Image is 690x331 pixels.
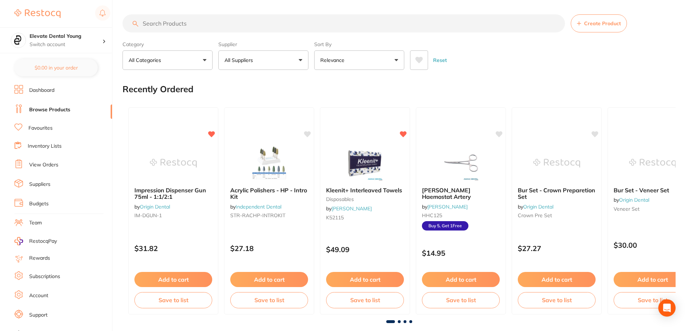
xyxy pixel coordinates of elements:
[30,41,102,48] p: Switch account
[29,292,48,299] a: Account
[30,33,102,40] h4: Elevate Dental Young
[123,14,565,32] input: Search Products
[29,200,49,207] a: Budgets
[29,181,50,188] a: Suppliers
[518,187,596,200] b: Bur Set - Crown Preparetion Set
[230,213,308,218] small: STR-RACHP-INTROKIT
[326,215,404,220] small: K52115
[571,14,627,32] button: Create Product
[629,145,676,181] img: Bur Set - Veneer Set
[437,145,484,181] img: Hanson Haemostat Artery
[140,203,170,210] a: Origin Dental
[29,255,50,262] a: Rewards
[533,145,580,181] img: Bur Set - Crown Preparetion Set
[11,33,26,48] img: Elevate Dental Young
[342,145,388,181] img: Kleenit+ Interleaved Towels
[230,244,308,252] p: $27.18
[326,205,372,212] span: by
[230,292,308,308] button: Save to list
[431,50,449,70] button: Reset
[518,292,596,308] button: Save to list
[28,125,53,132] a: Favourites
[230,203,281,210] span: by
[29,238,57,245] span: RestocqPay
[218,50,308,70] button: All Suppliers
[129,57,164,64] p: All Categories
[326,272,404,287] button: Add to cart
[123,84,193,94] h2: Recently Ordered
[218,41,308,48] label: Supplier
[28,143,62,150] a: Inventory Lists
[29,219,42,227] a: Team
[314,50,404,70] button: Relevance
[134,187,212,200] b: Impression Dispenser Gun 75ml - 1:1/2:1
[326,292,404,308] button: Save to list
[422,213,500,218] small: HHC125
[14,9,61,18] img: Restocq Logo
[123,41,213,48] label: Category
[14,59,98,76] button: $0.00 in your order
[134,272,212,287] button: Add to cart
[518,203,553,210] span: by
[614,197,649,203] span: by
[14,237,23,245] img: RestocqPay
[326,196,404,202] small: disposables
[134,203,170,210] span: by
[29,87,54,94] a: Dashboard
[230,187,308,200] b: Acrylic Polishers - HP - Intro Kit
[584,21,621,26] span: Create Product
[230,272,308,287] button: Add to cart
[422,187,500,200] b: Hanson Haemostat Artery
[422,221,468,231] span: Buy 5, Get 1 Free
[236,203,281,210] a: Independent Dental
[518,272,596,287] button: Add to cart
[29,312,48,319] a: Support
[134,244,212,252] p: $31.82
[518,244,596,252] p: $27.27
[320,57,347,64] p: Relevance
[134,213,212,218] small: IM-DGUN-1
[331,205,372,212] a: [PERSON_NAME]
[14,5,61,22] a: Restocq Logo
[326,245,404,254] p: $49.09
[246,145,293,181] img: Acrylic Polishers - HP - Intro Kit
[150,145,197,181] img: Impression Dispenser Gun 75ml - 1:1/2:1
[134,292,212,308] button: Save to list
[123,50,213,70] button: All Categories
[523,203,553,210] a: Origin Dental
[518,213,596,218] small: Crown Pre Set
[422,272,500,287] button: Add to cart
[427,203,468,210] a: [PERSON_NAME]
[326,187,404,193] b: Kleenit+ Interleaved Towels
[619,197,649,203] a: Origin Dental
[422,292,500,308] button: Save to list
[422,249,500,257] p: $14.95
[422,203,468,210] span: by
[29,273,60,280] a: Subscriptions
[14,237,57,245] a: RestocqPay
[29,161,58,169] a: View Orders
[314,41,404,48] label: Sort By
[224,57,256,64] p: All Suppliers
[658,299,676,317] div: Open Intercom Messenger
[29,106,70,113] a: Browse Products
